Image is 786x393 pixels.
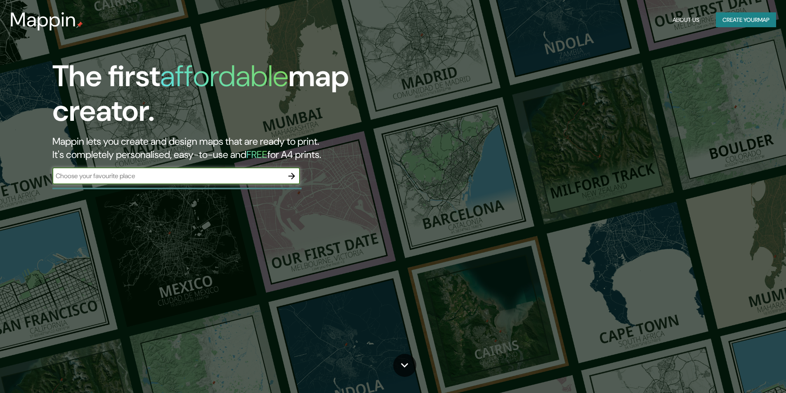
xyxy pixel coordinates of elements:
h1: affordable [160,57,288,95]
button: About Us [669,12,703,28]
h5: FREE [246,148,267,161]
h2: Mappin lets you create and design maps that are ready to print. It's completely personalised, eas... [52,135,446,161]
h1: The first map creator. [52,59,446,135]
img: mappin-pin [76,21,83,28]
button: Create yourmap [716,12,776,28]
h3: Mappin [10,8,76,31]
input: Choose your favourite place [52,171,283,181]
